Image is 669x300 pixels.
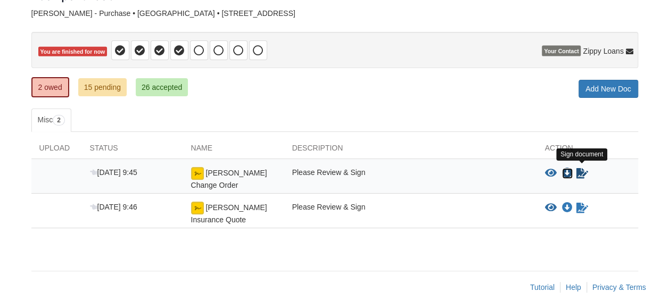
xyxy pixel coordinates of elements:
span: 2 [53,115,65,126]
div: Action [537,143,638,159]
div: Sign document [556,148,607,161]
span: Your Contact [542,46,581,56]
span: [DATE] 9:46 [90,203,137,211]
a: 15 pending [78,78,127,96]
span: You are finished for now [38,47,108,57]
a: Download Chilton Change Order [562,169,573,178]
a: Tutorial [530,283,555,291]
div: Please Review & Sign [284,202,537,225]
span: [PERSON_NAME] Change Order [191,169,267,189]
div: Description [284,143,537,159]
div: Please Review & Sign [284,167,537,190]
div: Name [183,143,284,159]
a: Help [566,283,581,291]
div: Upload [31,143,82,159]
a: Download Chilton Insurance Quote [562,204,573,212]
a: Privacy & Terms [592,283,646,291]
button: View Chilton Change Order [545,168,557,179]
div: [PERSON_NAME] - Purchase • [GEOGRAPHIC_DATA] • [STREET_ADDRESS] [31,9,638,18]
img: Ready for you to esign [191,202,204,214]
div: Status [82,143,183,159]
a: Add New Doc [579,80,638,98]
img: Ready for you to esign [191,167,204,180]
a: 2 owed [31,77,69,97]
span: [PERSON_NAME] Insurance Quote [191,203,267,224]
a: 26 accepted [136,78,188,96]
a: Misc [31,109,71,132]
span: [DATE] 9:45 [90,168,137,177]
button: View Chilton Insurance Quote [545,203,557,213]
span: Zippy Loans [583,46,623,56]
a: Sign Form [575,167,589,180]
a: Sign Form [575,202,589,214]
